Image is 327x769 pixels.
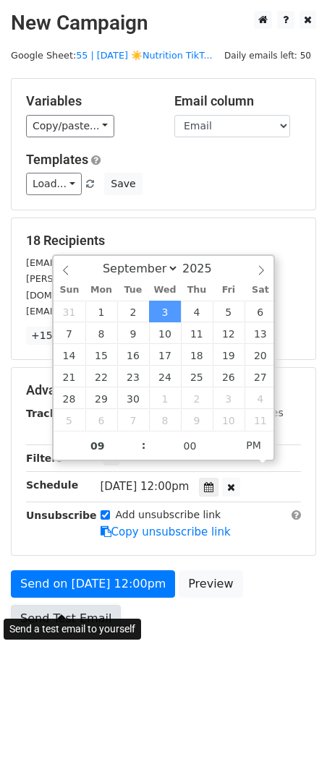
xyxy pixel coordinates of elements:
iframe: Chat Widget [255,700,327,769]
span: Click to toggle [234,431,273,460]
a: Copy/paste... [26,115,114,137]
span: Wed [149,285,181,295]
a: Send Test Email [11,605,121,632]
span: September 11, 2025 [181,322,213,344]
small: Google Sheet: [11,50,213,61]
span: October 5, 2025 [54,409,85,431]
span: September 4, 2025 [181,301,213,322]
span: September 19, 2025 [213,344,245,366]
span: October 10, 2025 [213,409,245,431]
h2: New Campaign [11,11,316,35]
strong: Schedule [26,479,78,491]
span: September 3, 2025 [149,301,181,322]
span: September 1, 2025 [85,301,117,322]
span: September 28, 2025 [54,387,85,409]
input: Minute [146,431,234,460]
span: September 18, 2025 [181,344,213,366]
span: October 4, 2025 [245,387,276,409]
h5: Variables [26,93,153,109]
span: September 23, 2025 [117,366,149,387]
span: October 11, 2025 [245,409,276,431]
span: Fri [213,285,245,295]
span: [DATE] 12:00pm [101,480,190,493]
span: September 24, 2025 [149,366,181,387]
small: [PERSON_NAME][EMAIL_ADDRESS][PERSON_NAME][DOMAIN_NAME] [26,273,263,301]
span: September 16, 2025 [117,344,149,366]
span: October 8, 2025 [149,409,181,431]
span: September 7, 2025 [54,322,85,344]
span: September 8, 2025 [85,322,117,344]
strong: Filters [26,452,63,464]
span: : [142,431,146,460]
span: September 21, 2025 [54,366,85,387]
span: September 27, 2025 [245,366,276,387]
span: September 25, 2025 [181,366,213,387]
span: September 5, 2025 [213,301,245,322]
span: September 12, 2025 [213,322,245,344]
span: Mon [85,285,117,295]
h5: Email column [174,93,301,109]
span: October 9, 2025 [181,409,213,431]
span: September 22, 2025 [85,366,117,387]
h5: 18 Recipients [26,233,301,249]
span: September 17, 2025 [149,344,181,366]
span: September 15, 2025 [85,344,117,366]
a: Copy unsubscribe link [101,525,231,538]
span: September 10, 2025 [149,322,181,344]
small: [EMAIL_ADDRESS][DOMAIN_NAME] [26,257,187,268]
input: Year [179,262,231,275]
span: September 30, 2025 [117,387,149,409]
a: 55 | [DATE] ☀️Nutrition TikT... [76,50,212,61]
span: September 14, 2025 [54,344,85,366]
span: October 1, 2025 [149,387,181,409]
strong: Tracking [26,408,75,419]
span: Daily emails left: 50 [219,48,316,64]
span: Sun [54,285,85,295]
div: Send a test email to yourself [4,619,141,640]
span: October 2, 2025 [181,387,213,409]
span: Sat [245,285,276,295]
a: Load... [26,173,82,195]
span: September 2, 2025 [117,301,149,322]
h5: Advanced [26,382,301,398]
a: +15 more [26,327,87,345]
span: October 7, 2025 [117,409,149,431]
span: September 9, 2025 [117,322,149,344]
a: Templates [26,152,88,167]
span: August 31, 2025 [54,301,85,322]
span: September 29, 2025 [85,387,117,409]
span: September 6, 2025 [245,301,276,322]
span: September 13, 2025 [245,322,276,344]
input: Hour [54,431,142,460]
a: Send on [DATE] 12:00pm [11,570,175,598]
span: October 3, 2025 [213,387,245,409]
label: UTM Codes [226,405,283,421]
label: Add unsubscribe link [116,507,221,523]
span: Thu [181,285,213,295]
small: [EMAIL_ADDRESS][DOMAIN_NAME] [26,306,187,317]
strong: Unsubscribe [26,510,97,521]
a: Daily emails left: 50 [219,50,316,61]
button: Save [104,173,142,195]
span: September 26, 2025 [213,366,245,387]
span: Tue [117,285,149,295]
a: Preview [179,570,242,598]
span: October 6, 2025 [85,409,117,431]
span: September 20, 2025 [245,344,276,366]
